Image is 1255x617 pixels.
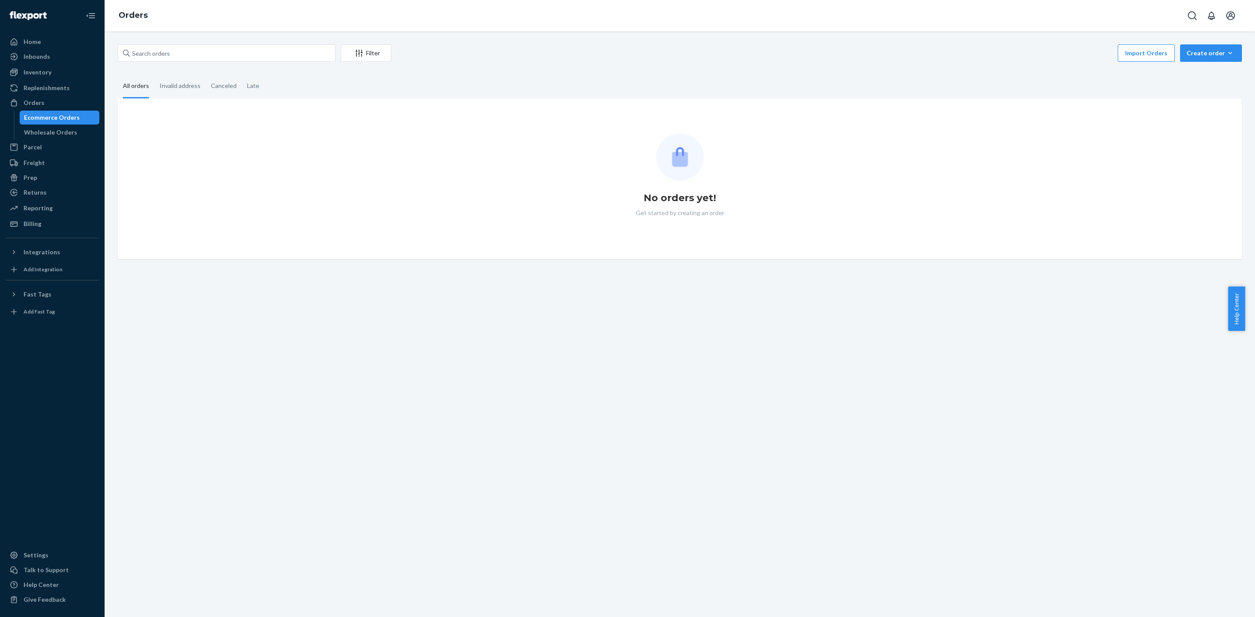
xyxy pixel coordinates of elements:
div: Replenishments [24,84,70,92]
button: Close Navigation [82,7,99,24]
div: Prep [24,173,37,182]
a: Parcel [5,140,99,154]
input: Search orders [118,44,336,62]
ol: breadcrumbs [112,3,155,28]
h1: No orders yet! [644,191,716,205]
div: Integrations [24,248,60,256]
div: Canceled [211,74,237,97]
a: Prep [5,171,99,185]
div: Ecommerce Orders [24,113,80,122]
div: Filter [341,49,391,57]
a: Replenishments [5,81,99,95]
div: Parcel [24,143,42,152]
div: Invalid address [159,74,200,97]
div: Orders [24,98,44,107]
div: Settings [24,551,48,560]
a: Orders [5,96,99,110]
div: All orders [123,74,149,98]
a: Ecommerce Orders [20,111,100,125]
button: Fast Tags [5,287,99,301]
div: Wholesale Orders [24,128,77,137]
div: Late [247,74,259,97]
a: Add Fast Tag [5,305,99,319]
div: Inventory [24,68,51,77]
button: Filter [341,44,391,62]
div: Reporting [24,204,53,212]
a: Home [5,35,99,49]
a: Returns [5,185,99,199]
div: Home [24,37,41,46]
button: Open notifications [1203,7,1220,24]
div: Give Feedback [24,595,66,604]
img: Flexport logo [10,11,47,20]
button: Help Center [1228,287,1245,331]
a: Reporting [5,201,99,215]
a: Inventory [5,65,99,79]
a: Inbounds [5,50,99,64]
div: Help Center [24,580,59,589]
button: Open account menu [1222,7,1239,24]
div: Add Integration [24,266,62,273]
button: Give Feedback [5,593,99,607]
a: Freight [5,156,99,170]
a: Orders [119,10,148,20]
div: Add Fast Tag [24,308,55,315]
div: Fast Tags [24,290,51,299]
a: Settings [5,548,99,562]
a: Wholesale Orders [20,125,100,139]
button: Open Search Box [1184,7,1201,24]
a: Help Center [5,578,99,592]
button: Import Orders [1118,44,1175,62]
button: Integrations [5,245,99,259]
div: Returns [24,188,47,197]
p: Get started by creating an order [636,209,724,217]
a: Add Integration [5,263,99,276]
span: Support [17,6,49,14]
div: Create order [1187,49,1235,57]
img: Empty list [656,133,704,181]
div: Inbounds [24,52,50,61]
a: Billing [5,217,99,231]
div: Freight [24,158,45,167]
button: Talk to Support [5,563,99,577]
button: Create order [1180,44,1242,62]
div: Talk to Support [24,566,69,574]
div: Billing [24,219,41,228]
